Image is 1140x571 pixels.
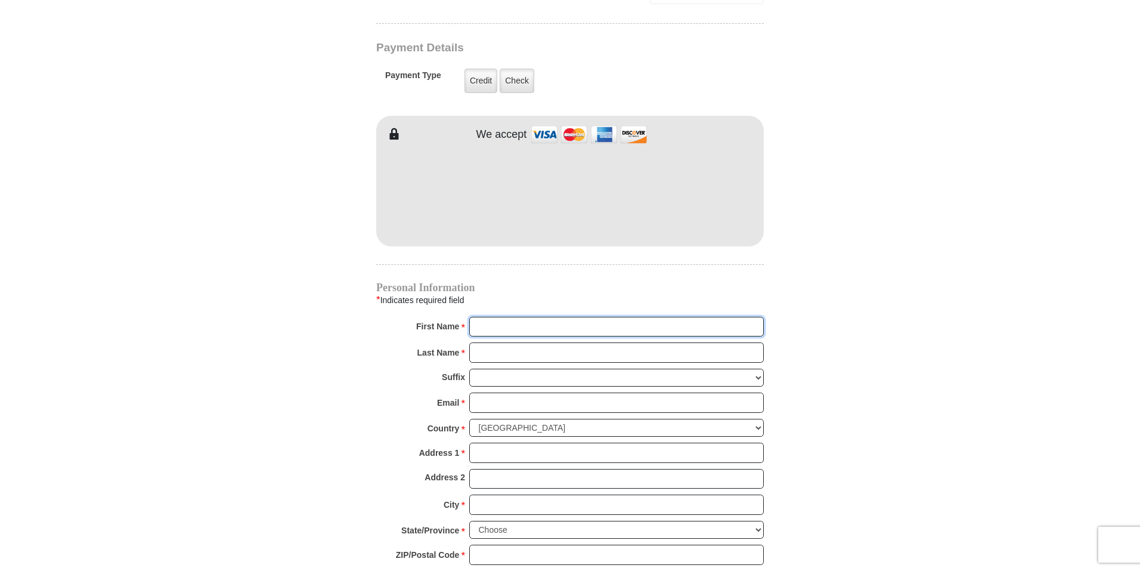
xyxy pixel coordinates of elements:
[529,122,649,147] img: credit cards accepted
[427,420,460,437] strong: Country
[396,547,460,563] strong: ZIP/Postal Code
[376,292,764,308] div: Indicates required field
[442,369,465,385] strong: Suffix
[425,469,465,486] strong: Address 2
[500,69,534,93] label: Check
[385,70,441,87] h5: Payment Type
[376,283,764,292] h4: Personal Information
[476,128,527,141] h4: We accept
[419,445,460,461] strong: Address 1
[437,394,459,411] strong: Email
[444,496,459,513] strong: City
[417,344,460,361] strong: Last Name
[416,318,459,335] strong: First Name
[464,69,497,93] label: Credit
[401,522,459,539] strong: State/Province
[376,41,680,55] h3: Payment Details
